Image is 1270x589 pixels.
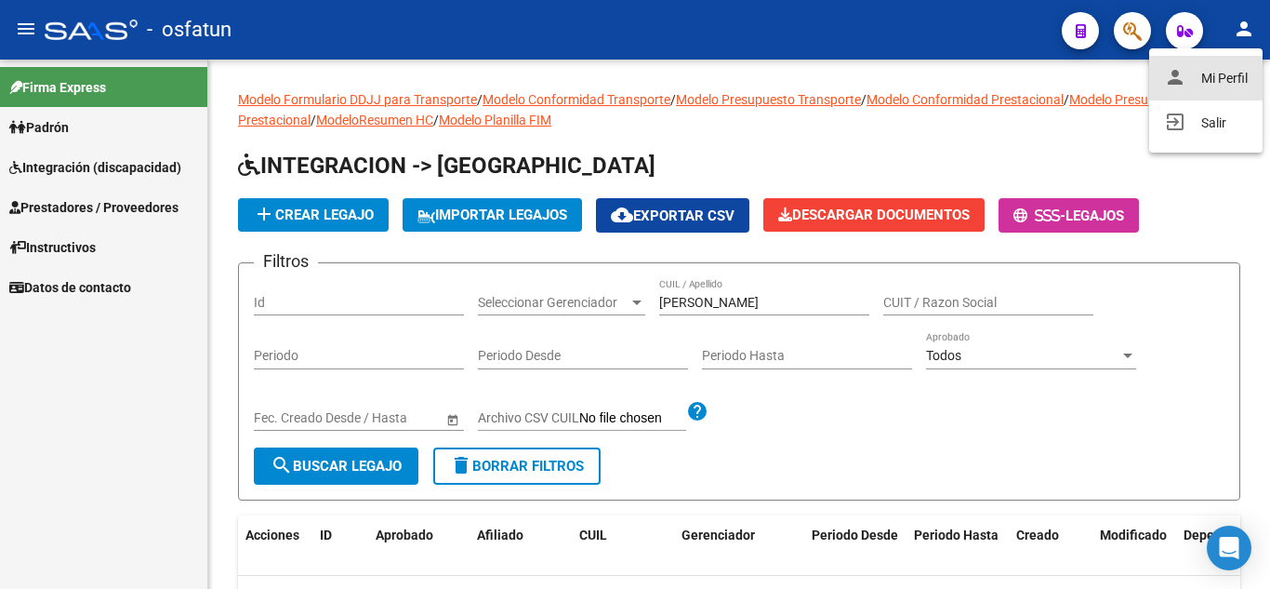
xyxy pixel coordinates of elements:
span: Aprobado [376,528,433,542]
span: Creado [1016,528,1059,542]
a: Modelo Conformidad Transporte [483,92,670,107]
input: Archivo CSV CUIL [579,410,686,427]
datatable-header-cell: Gerenciador [674,515,804,577]
div: Open Intercom Messenger [1207,526,1251,570]
mat-icon: menu [15,18,37,40]
datatable-header-cell: ID [312,515,368,577]
mat-icon: cloud_download [611,204,633,226]
a: Modelo Formulario DDJJ para Transporte [238,92,477,107]
span: Archivo CSV CUIL [478,410,579,425]
span: Acciones [245,528,299,542]
span: Gerenciador [681,528,755,542]
span: Prestadores / Proveedores [9,197,179,218]
datatable-header-cell: Afiliado [470,515,572,577]
span: Legajos [1065,207,1124,224]
span: Borrar Filtros [450,458,584,475]
button: Crear Legajo [238,198,389,232]
datatable-header-cell: CUIL [572,515,674,577]
span: Padrón [9,117,69,138]
span: Todos [926,348,961,363]
span: Datos de contacto [9,277,131,298]
span: Buscar Legajo [271,458,402,475]
span: Instructivos [9,237,96,258]
button: Open calendar [443,409,462,429]
mat-icon: search [271,454,293,476]
span: CUIL [579,528,607,542]
span: Descargar Documentos [778,207,970,223]
span: Firma Express [9,77,106,98]
mat-icon: help [686,400,708,422]
a: Modelo Conformidad Prestacional [867,92,1064,107]
datatable-header-cell: Acciones [238,515,312,577]
span: ID [320,528,332,542]
span: Seleccionar Gerenciador [478,295,628,311]
button: Exportar CSV [596,198,749,233]
datatable-header-cell: Modificado [1092,515,1176,577]
a: ModeloResumen HC [316,113,433,127]
datatable-header-cell: Periodo Desde [804,515,906,577]
input: Start date [254,410,311,426]
span: INTEGRACION -> [GEOGRAPHIC_DATA] [238,153,655,179]
span: Integración (discapacidad) [9,157,181,178]
span: Modificado [1100,528,1167,542]
input: End date [327,410,418,426]
span: Exportar CSV [611,207,734,224]
button: Descargar Documentos [763,198,985,232]
datatable-header-cell: Aprobado [368,515,443,577]
button: IMPORTAR LEGAJOS [403,198,582,232]
button: -Legajos [999,198,1139,233]
button: Buscar Legajo [254,448,418,485]
a: Modelo Presupuesto Transporte [676,92,861,107]
span: IMPORTAR LEGAJOS [417,207,567,223]
span: Afiliado [477,528,523,542]
span: Dependencia [1184,528,1262,542]
h3: Filtros [254,248,318,274]
a: Modelo Planilla FIM [439,113,551,127]
span: - [1013,207,1065,224]
datatable-header-cell: Periodo Hasta [906,515,1009,577]
button: Borrar Filtros [433,448,601,485]
span: Crear Legajo [253,207,374,223]
mat-icon: delete [450,454,472,476]
span: - osfatun [147,9,232,50]
span: Periodo Desde [812,528,898,542]
datatable-header-cell: Creado [1009,515,1092,577]
mat-icon: add [253,203,275,225]
mat-icon: person [1233,18,1255,40]
span: Periodo Hasta [914,528,999,542]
